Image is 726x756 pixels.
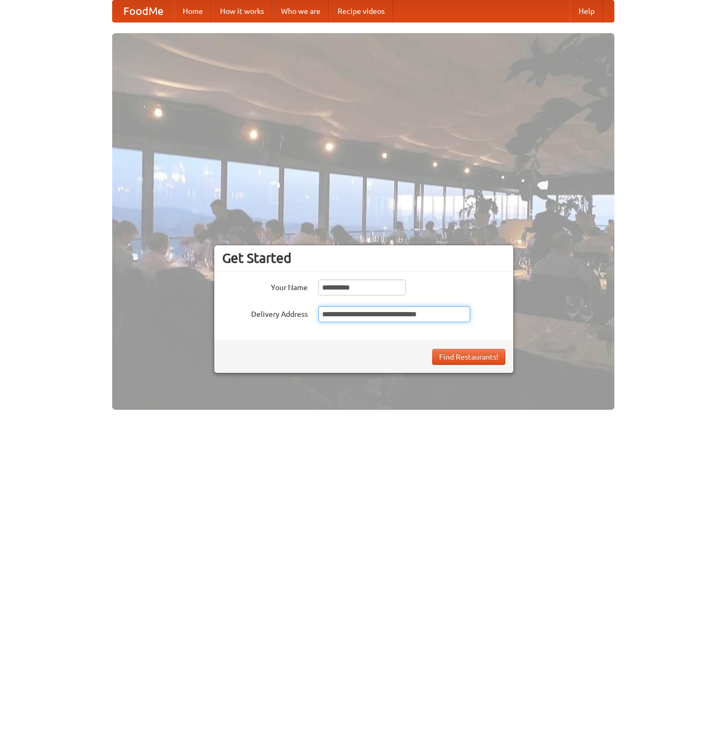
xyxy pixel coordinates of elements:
label: Your Name [222,279,308,293]
a: FoodMe [113,1,174,22]
a: Help [570,1,603,22]
a: Recipe videos [329,1,393,22]
h3: Get Started [222,250,505,266]
a: How it works [212,1,272,22]
label: Delivery Address [222,306,308,319]
button: Find Restaurants! [432,349,505,365]
a: Who we are [272,1,329,22]
a: Home [174,1,212,22]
